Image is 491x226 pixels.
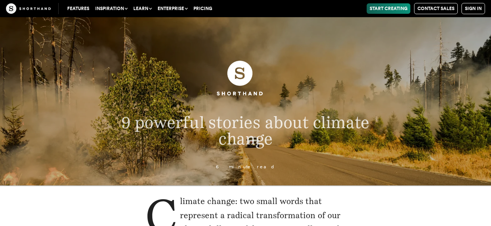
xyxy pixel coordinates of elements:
a: Start Creating [367,3,410,14]
p: 6 minute read [69,164,422,169]
a: Contact Sales [414,3,458,14]
a: Pricing [190,3,215,14]
a: Features [64,3,92,14]
button: Enterprise [155,3,190,14]
button: Inspiration [92,3,130,14]
button: Learn [130,3,155,14]
img: The Craft [6,3,51,14]
a: Sign in [462,3,485,14]
span: 9 powerful stories about climate change [121,112,369,149]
